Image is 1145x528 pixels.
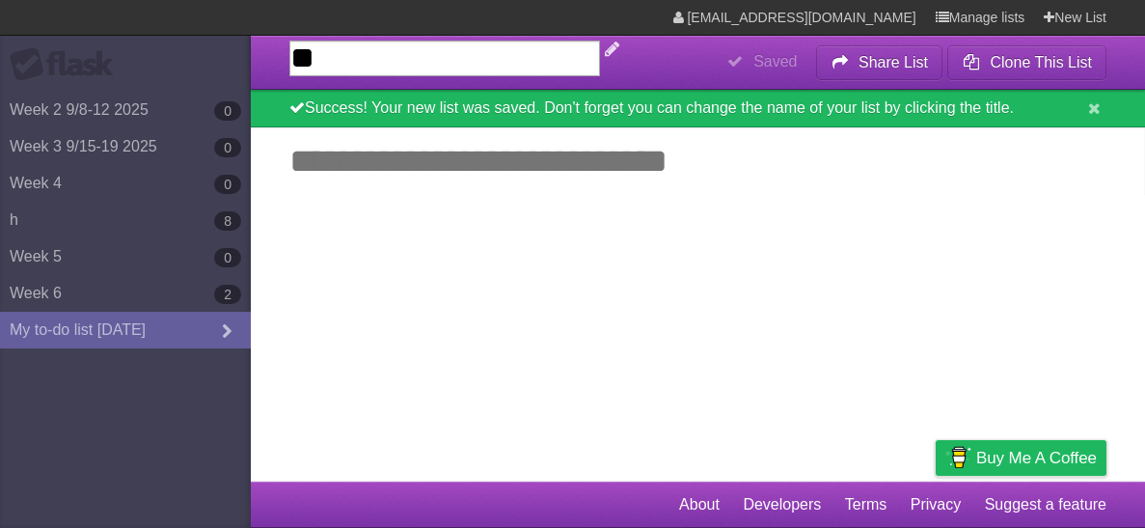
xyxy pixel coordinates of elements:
b: 0 [214,138,241,157]
button: Share List [816,45,943,80]
b: 0 [214,248,241,267]
b: 0 [214,175,241,194]
a: Privacy [911,486,961,523]
img: Buy me a coffee [945,441,971,474]
b: Share List [859,54,928,70]
b: 0 [214,101,241,121]
span: Buy me a coffee [976,441,1097,475]
div: Flask [10,47,125,82]
a: Developers [743,486,821,523]
a: About [679,486,720,523]
b: 2 [214,285,241,304]
b: Saved [753,53,797,69]
a: Buy me a coffee [936,440,1106,476]
button: Clone This List [947,45,1106,80]
b: Clone This List [990,54,1092,70]
div: Success! Your new list was saved. Don't forget you can change the name of your list by clicking t... [251,90,1145,127]
a: Terms [845,486,887,523]
a: Suggest a feature [985,486,1106,523]
b: 8 [214,211,241,231]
